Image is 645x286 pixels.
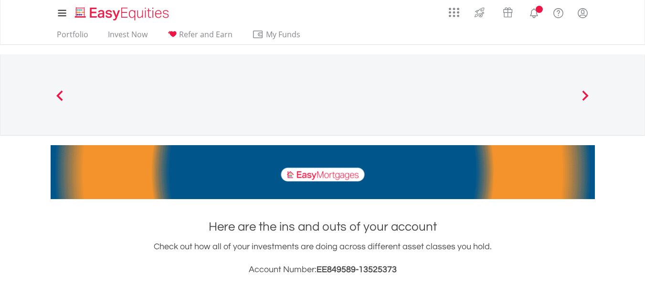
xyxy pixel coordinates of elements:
a: My Profile [571,2,595,23]
img: EasyEquities_Logo.png [73,6,173,21]
img: EasyMortage Promotion Banner [51,145,595,199]
span: My Funds [252,28,315,41]
a: Home page [71,2,173,21]
span: Refer and Earn [179,29,233,40]
h3: Account Number: [51,263,595,276]
img: grid-menu-icon.svg [449,7,459,18]
a: Invest Now [104,30,151,44]
div: Check out how all of your investments are doing across different asset classes you hold. [51,240,595,276]
a: Portfolio [53,30,92,44]
img: vouchers-v2.svg [500,5,516,20]
a: Vouchers [494,2,522,20]
span: EE849589-13525373 [317,265,397,274]
a: FAQ's and Support [546,2,571,21]
h1: Here are the ins and outs of your account [51,218,595,235]
a: Refer and Earn [163,30,236,44]
img: thrive-v2.svg [472,5,487,20]
a: Notifications [522,2,546,21]
a: AppsGrid [443,2,465,18]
